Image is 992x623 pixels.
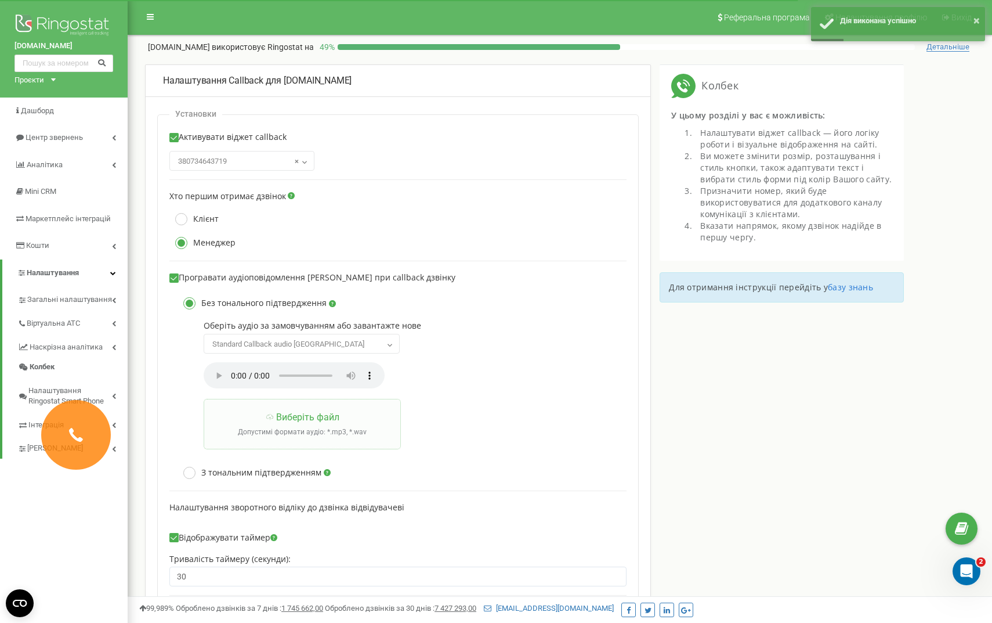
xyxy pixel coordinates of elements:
label: Програвати аудіоповідомлення [PERSON_NAME] при callback дзвінку [169,273,455,283]
span: Standard Callback audio UK [204,334,400,354]
a: Налаштування [2,260,128,287]
a: Віртуальна АТС [17,310,128,334]
span: Колбек [30,362,55,373]
a: Інтеграція [17,412,128,435]
label: Менеджер [169,237,236,249]
span: 99,989% [139,604,174,613]
div: Налаштування Callback для [DOMAIN_NAME] [163,74,633,88]
p: 49 % [314,41,338,53]
input: Пошук за номером [15,55,113,72]
span: Mini CRM [25,187,56,196]
p: Для отримання інструкції перейдіть у [669,282,895,293]
u: 7 427 293,00 [435,604,476,613]
a: базу знань [828,282,873,293]
span: використовує Ringostat на [212,42,314,52]
p: [DOMAIN_NAME] [148,41,314,53]
a: Налаштування Ringostat Smart Phone [17,377,128,412]
button: × [973,12,980,29]
span: Оброблено дзвінків за 7 днів : [176,604,323,613]
span: Центр звернень [26,133,83,142]
label: Тривалість таймеру (секунди): [169,554,291,564]
a: [EMAIL_ADDRESS][DOMAIN_NAME] [484,604,614,613]
span: Інтеграція [28,420,64,431]
li: Ви можете змінити розмір, розташування і стиль кнопки, також адаптувати текст і вибрати стиль фор... [694,150,892,185]
span: Аналiтика [27,160,63,169]
a: Загальні налаштування [17,286,128,310]
label: Налаштування зворотного відліку до дзвінка відвідувачеві [169,503,404,513]
span: Детальніше [926,42,969,52]
span: Маркетплейс інтеграцій [26,214,111,223]
span: Наскрізна аналітика [30,342,103,353]
li: Налаштувати віджет callback — його логіку роботи і візуальне відображення на сайті. [694,127,892,150]
span: Кошти [26,241,49,250]
span: Оброблено дзвінків за 30 днів : [325,604,476,613]
a: [PERSON_NAME] [17,435,128,459]
span: Налаштування Ringostat Smart Phone [28,386,112,407]
a: Наскрізна аналітика [17,334,128,358]
div: Дія виконана успішно [840,16,976,27]
div: У цьому розділі у вас є можливість: [671,110,892,127]
img: Ringostat logo [15,12,113,41]
li: Вказати напрямок, якому дзвінок надійде в першу чергу. [694,220,892,243]
span: Колбек [696,78,738,93]
span: 380734643719 [169,151,314,171]
span: 2 [976,557,986,567]
span: × [295,153,299,170]
span: 380734643719 [173,153,310,170]
label: Оберіть аудіо за замовчуванням або завантажте нове [204,321,615,331]
label: З тональним підтвердженням [178,467,331,479]
span: Загальні налаштування [27,294,112,305]
span: Дашборд [21,106,54,115]
label: Відображувати таймер [169,533,277,543]
label: Активувати віджет callback [169,132,287,148]
span: Віртуальна АТС [27,318,80,329]
label: Без тонального підтвердження [178,297,336,309]
a: [DOMAIN_NAME] [15,41,113,52]
button: Open CMP widget [6,589,34,617]
span: Реферальна програма [724,13,810,22]
label: Клієнт [169,213,219,225]
input: Тривалість таймеру (секунди) [169,567,627,586]
p: Установки [175,109,216,119]
li: Призначити номер, який буде використовуватися для додаткового каналу комунікації з клієнтами. [694,185,892,220]
label: Хто першим отримає дзвінок [169,192,286,201]
a: Колбек [17,357,128,377]
span: [PERSON_NAME] [27,443,83,454]
span: Standard Callback audio UK [208,336,396,352]
div: Проєкти [15,75,44,86]
iframe: Intercom live chat [953,557,980,585]
u: 1 745 662,00 [281,604,323,613]
span: Налаштування [27,268,79,277]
